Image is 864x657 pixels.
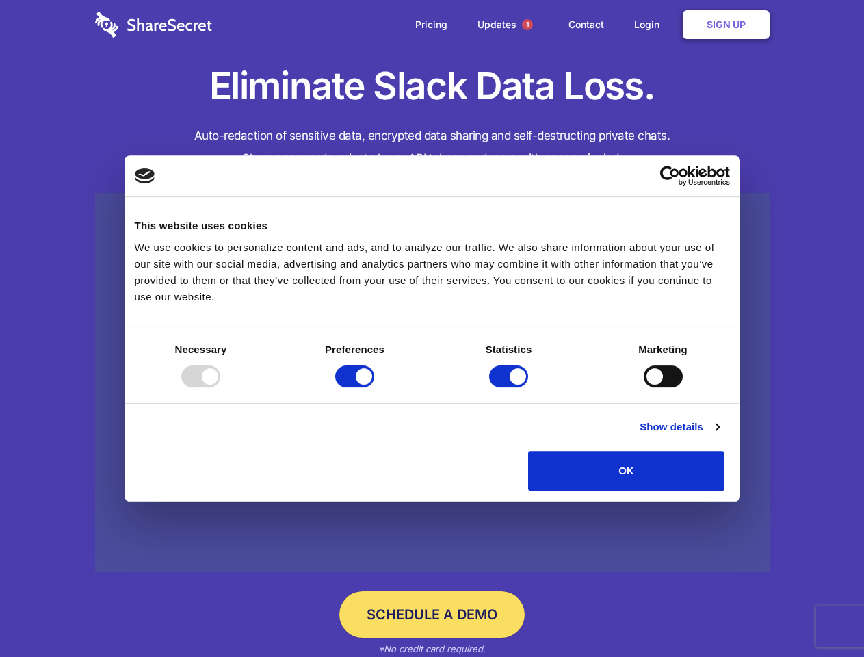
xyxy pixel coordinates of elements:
div: We use cookies to personalize content and ads, and to analyze our traffic. We also share informat... [135,240,730,305]
img: logo [135,168,155,183]
h4: Auto-redaction of sensitive data, encrypted data sharing and self-destructing private chats. Shar... [95,125,770,170]
strong: Preferences [325,344,384,355]
strong: Marketing [638,344,688,355]
a: Pricing [402,3,461,46]
button: OK [528,451,724,491]
a: Sign Up [683,10,770,39]
strong: Necessary [175,344,227,355]
em: *No credit card required. [378,643,486,654]
a: Wistia video thumbnail [95,193,770,573]
a: Usercentrics Cookiebot - opens in a new window [610,166,730,186]
a: Login [620,3,680,46]
a: Contact [555,3,618,46]
div: This website uses cookies [135,218,730,234]
strong: Statistics [486,344,532,355]
img: logo-wordmark-white-trans-d4663122ce5f474addd5e946df7df03e33cb6a1c49d2221995e7729f52c070b2.svg [95,12,212,38]
a: Schedule a Demo [339,591,525,638]
span: 1 [522,19,533,30]
a: Show details [640,419,719,435]
h1: Eliminate Slack Data Loss. [95,62,770,111]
